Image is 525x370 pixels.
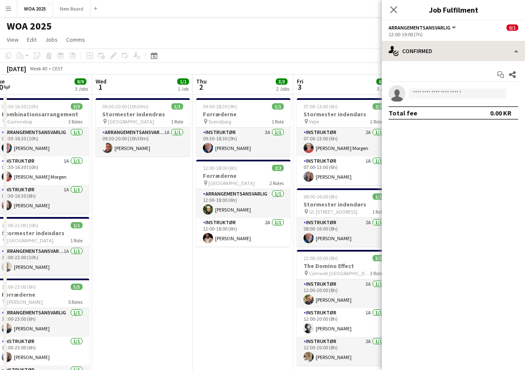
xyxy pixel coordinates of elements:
button: WOA 2025 [17,0,53,17]
div: Total fee [389,109,417,117]
span: 12:00-18:00 (6h) [203,165,237,171]
span: 1 Role [171,118,183,125]
a: Comms [63,34,88,45]
span: 5 Roles [68,299,83,305]
a: Jobs [42,34,61,45]
span: [GEOGRAPHIC_DATA] [7,237,53,244]
app-card-role: Instruktør2A1/108:00-16:00 (8h)[PERSON_NAME] [297,218,391,247]
span: 12:00-22:00 (10h) [2,222,38,228]
span: 2 Roles [269,180,284,186]
h1: WOA 2025 [7,20,52,32]
span: Week 40 [28,65,49,72]
app-card-role: Instruktør3A1/112:00-20:00 (8h)[PERSON_NAME] [297,279,391,308]
span: 3 Roles [68,118,83,125]
app-job-card: 09:30-20:00 (10h30m)1/1Stormester indendrøs [GEOGRAPHIC_DATA]1 RoleArrangementsansvarlig1A1/109:3... [96,98,190,156]
h3: Stormester indendørs [297,110,391,118]
span: 3/3 [276,78,288,85]
span: Svendborg [208,118,231,125]
span: 3/3 [373,255,384,261]
app-job-card: 12:00-18:00 (6h)2/2Forræderne [GEOGRAPHIC_DATA]2 RolesArrangementsansvarlig1/112:00-18:00 (6h)[PE... [196,160,290,247]
span: 1/1 [71,222,83,228]
h3: Forræderne [196,172,290,180]
span: 09:30-18:30 (9h) [203,103,237,110]
a: Edit [24,34,40,45]
span: Comms [66,36,85,43]
app-card-role: Instruktør2A1/112:00-18:00 (6h)[PERSON_NAME] [196,218,290,247]
span: [GEOGRAPHIC_DATA] [208,180,255,186]
span: 2/2 [272,165,284,171]
app-job-card: 09:30-18:30 (9h)1/1Forræderne Svendborg1 RoleInstruktør3A1/109:30-18:30 (9h)[PERSON_NAME] [196,98,290,156]
span: 06:30-16:30 (10h) [2,103,38,110]
span: 1 Role [372,209,384,215]
span: Thu [196,78,207,85]
span: 07:00-13:00 (6h) [304,103,338,110]
app-card-role: Instruktør2A1/112:00-20:00 (8h)[PERSON_NAME] [297,337,391,365]
span: 1 [94,82,107,92]
app-card-role: Instruktør1A1/112:00-20:00 (8h)[PERSON_NAME] [297,308,391,337]
div: 1 Job [178,86,189,92]
app-card-role: Arrangementsansvarlig1/112:00-18:00 (6h)[PERSON_NAME] [196,189,290,218]
span: 2 Roles [370,118,384,125]
div: 0.00 KR [490,109,512,117]
div: CEST [52,65,63,72]
span: 3 Roles [370,270,384,276]
span: 1/1 [171,103,183,110]
a: View [3,34,22,45]
app-card-role: Instruktør3A1/109:30-18:30 (9h)[PERSON_NAME] [196,128,290,156]
button: New Board [53,0,91,17]
span: [GEOGRAPHIC_DATA] [108,118,154,125]
app-card-role: Instruktør2A1/107:00-13:00 (6h)[PERSON_NAME] Morgen [297,128,391,156]
span: Fri [297,78,304,85]
span: 12:00-20:00 (8h) [304,255,338,261]
span: Gammelrøj [7,118,32,125]
span: 3 [296,82,304,92]
h3: Stormester indendørs [297,201,391,208]
span: Wed [96,78,107,85]
app-job-card: 07:00-13:00 (6h)2/2Stormester indendørs Vejle2 RolesInstruktør2A1/107:00-13:00 (6h)[PERSON_NAME] ... [297,98,391,185]
app-job-card: 12:00-20:00 (8h)3/3The Domino Effect Comwell [GEOGRAPHIC_DATA]3 RolesInstruktør3A1/112:00-20:00 (... [297,250,391,365]
span: 1/1 [373,193,384,200]
button: Arrangementsansvarlig [389,24,457,31]
span: 3/3 [71,103,83,110]
span: 5/5 [71,284,83,290]
span: 09:30-20:00 (10h30m) [102,103,149,110]
span: [PERSON_NAME] [7,299,43,305]
span: 2 [195,82,207,92]
h3: The Domino Effect [297,262,391,270]
span: View [7,36,19,43]
span: 6/6 [376,78,388,85]
span: Comwell [GEOGRAPHIC_DATA] [309,270,370,276]
app-card-role: Instruktør1A1/107:00-13:00 (6h)[PERSON_NAME] [297,156,391,185]
app-job-card: 08:00-16:00 (8h)1/1Stormester indendørs Gl. [STREET_ADDRESS]1 RoleInstruktør2A1/108:00-16:00 (8h)... [297,188,391,247]
span: Vejle [309,118,319,125]
span: 1/1 [272,103,284,110]
div: 3 Jobs [75,86,88,92]
span: 9/9 [75,78,86,85]
span: 1/1 [177,78,189,85]
span: 1 Role [70,237,83,244]
span: 2/2 [373,103,384,110]
span: Jobs [45,36,58,43]
app-card-role: Arrangementsansvarlig1A1/109:30-20:00 (10h30m)[PERSON_NAME] [96,128,190,156]
h3: Job Fulfilment [382,4,525,15]
div: Confirmed [382,41,525,61]
span: 08:00-16:00 (8h) [304,193,338,200]
span: Gl. [STREET_ADDRESS] [309,209,357,215]
span: Arrangementsansvarlig [389,24,450,31]
span: 17:00-23:00 (6h) [2,284,36,290]
h3: Forræderne [196,110,290,118]
span: 0/1 [506,24,518,31]
h3: Stormester indendrøs [96,110,190,118]
div: 3 Jobs [377,86,390,92]
div: 12:00-19:00 (7h) [389,31,518,38]
div: 2 Jobs [276,86,289,92]
span: Edit [27,36,37,43]
span: 1 Role [272,118,284,125]
div: [DATE] [7,64,26,73]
